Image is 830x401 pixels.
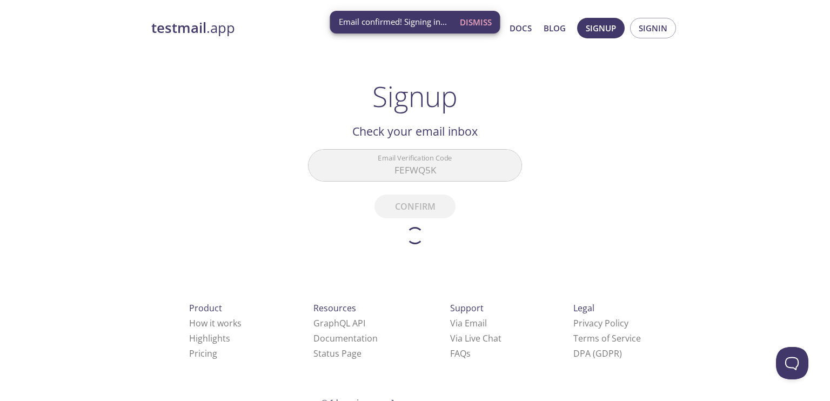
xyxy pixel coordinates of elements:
span: Support [450,302,484,314]
a: DPA (GDPR) [573,347,622,359]
a: FAQ [450,347,471,359]
a: Via Email [450,317,487,329]
a: GraphQL API [313,317,365,329]
span: s [466,347,471,359]
span: Dismiss [460,15,492,29]
a: Documentation [313,332,378,344]
a: Pricing [189,347,217,359]
a: Blog [544,21,566,35]
h1: Signup [372,80,458,112]
strong: testmail [151,18,206,37]
span: Email confirmed! Signing in... [339,16,447,28]
a: Docs [510,21,532,35]
button: Signin [630,18,676,38]
span: Signin [639,21,667,35]
iframe: Help Scout Beacon - Open [776,347,808,379]
span: Resources [313,302,356,314]
span: Product [189,302,222,314]
button: Dismiss [456,12,496,32]
h2: Check your email inbox [308,122,522,141]
span: Legal [573,302,594,314]
span: Signup [586,21,616,35]
a: Via Live Chat [450,332,501,344]
a: Privacy Policy [573,317,628,329]
a: How it works [189,317,242,329]
a: Highlights [189,332,230,344]
button: Signup [577,18,625,38]
a: Status Page [313,347,362,359]
a: testmail.app [151,19,405,37]
a: Terms of Service [573,332,641,344]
